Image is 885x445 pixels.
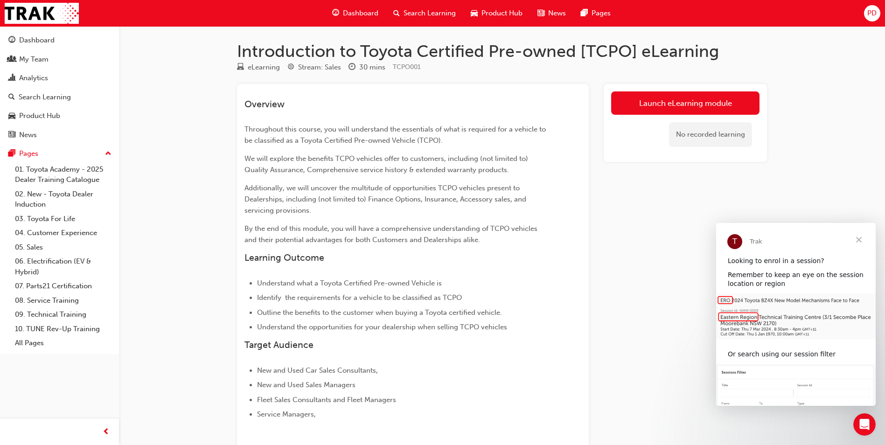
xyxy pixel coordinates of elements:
a: 01. Toyota Academy - 2025 Dealer Training Catalogue [11,162,115,187]
h1: Introduction to Toyota Certified Pre-owned [TCPO] eLearning [237,41,767,62]
a: Launch eLearning module [611,91,760,115]
div: No recorded learning [669,122,752,147]
span: Search Learning [404,8,456,19]
a: 06. Electrification (EV & Hybrid) [11,254,115,279]
div: eLearning [248,62,280,73]
span: New and Used Car Sales Consultants, [257,366,378,375]
span: car-icon [471,7,478,19]
img: Trak [5,3,79,24]
a: guage-iconDashboard [325,4,386,23]
div: 30 mins [359,62,385,73]
span: news-icon [537,7,544,19]
a: news-iconNews [530,4,573,23]
span: Fleet Sales Consultants and Fleet Managers [257,396,396,404]
a: 08. Service Training [11,293,115,308]
span: search-icon [393,7,400,19]
div: Product Hub [19,111,60,121]
span: Dashboard [343,8,378,19]
span: Pages [592,8,611,19]
a: search-iconSearch Learning [386,4,463,23]
button: DashboardMy TeamAnalyticsSearch LearningProduct HubNews [4,30,115,145]
span: Outline the benefits to the customer when buying a Toyota certified vehicle. [257,308,502,317]
iframe: Intercom live chat [853,413,876,436]
span: prev-icon [103,426,110,438]
span: car-icon [8,112,15,120]
a: 02. New - Toyota Dealer Induction [11,187,115,212]
span: Identify the requirements for a vehicle to be classified as TCPO [257,293,462,302]
div: Dashboard [19,35,55,46]
a: Search Learning [4,89,115,106]
a: Dashboard [4,32,115,49]
a: Product Hub [4,107,115,125]
button: Pages [4,145,115,162]
div: My Team [19,54,49,65]
div: Pages [19,148,38,159]
a: 10. TUNE Rev-Up Training [11,322,115,336]
span: people-icon [8,56,15,64]
span: Product Hub [481,8,523,19]
span: Understand what a Toyota Certified Pre-owned Vehicle is [257,279,442,287]
a: My Team [4,51,115,68]
span: guage-icon [8,36,15,45]
span: By the end of this module, you will have a comprehensive understanding of TCPO vehicles and their... [244,224,539,244]
span: News [548,8,566,19]
span: Service Managers, [257,410,316,418]
span: We will explore the benefits TCPO vehicles offer to customers, including (not limited to) Quality... [244,154,530,174]
span: Throughout this course, you will understand the essentials of what is required for a vehicle to b... [244,125,548,145]
a: pages-iconPages [573,4,618,23]
span: Overview [244,99,285,110]
div: Type [237,62,280,73]
span: guage-icon [332,7,339,19]
a: 05. Sales [11,240,115,255]
span: learningResourceType_ELEARNING-icon [237,63,244,72]
span: pages-icon [8,150,15,158]
div: Stream: Sales [298,62,341,73]
div: Duration [348,62,385,73]
span: Target Audience [244,340,314,350]
a: 03. Toyota For Life [11,212,115,226]
span: pages-icon [581,7,588,19]
span: clock-icon [348,63,355,72]
span: target-icon [287,63,294,72]
div: Analytics [19,73,48,83]
span: Learning Outcome [244,252,324,263]
span: search-icon [8,93,15,102]
a: All Pages [11,336,115,350]
iframe: Intercom live chat message [716,223,876,406]
a: News [4,126,115,144]
button: PD [864,5,880,21]
span: news-icon [8,131,15,139]
span: PD [867,8,877,19]
a: Analytics [4,70,115,87]
div: News [19,130,37,140]
a: car-iconProduct Hub [463,4,530,23]
span: up-icon [105,148,111,160]
span: Additionally, we will uncover the multitude of opportunities TCPO vehicles present to Dealerships... [244,184,528,215]
div: Stream [287,62,341,73]
span: New and Used Sales Managers [257,381,355,389]
span: chart-icon [8,74,15,83]
span: Understand the opportunities for your dealership when selling TCPO vehicles [257,323,507,331]
a: 07. Parts21 Certification [11,279,115,293]
div: Search Learning [19,92,71,103]
a: 09. Technical Training [11,307,115,322]
span: Learning resource code [393,63,421,71]
a: 04. Customer Experience [11,226,115,240]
